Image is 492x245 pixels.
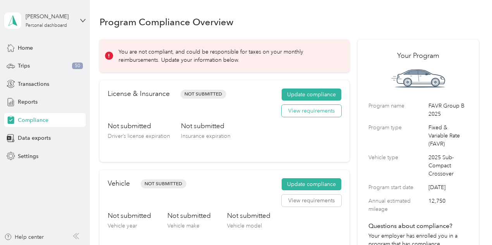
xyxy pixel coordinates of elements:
div: [PERSON_NAME] [26,12,74,21]
h3: Not submitted [108,121,170,131]
span: Not Submitted [181,90,226,99]
h1: Program Compliance Overview [100,18,234,26]
span: Fixed & Variable Rate (FAVR) [428,123,468,148]
span: Data exports [18,134,51,142]
h2: License & Insurance [108,89,170,99]
span: Home [18,44,33,52]
span: 50 [72,63,83,70]
label: Program name [368,102,426,118]
span: Insurance expiration [181,133,231,139]
h2: Your Program [368,50,468,61]
button: Help center [4,233,44,241]
h3: Not submitted [181,121,231,131]
span: 12,750 [428,197,468,213]
p: You are not compliant, and could be responsible for taxes on your monthly reimbursements. Update ... [119,48,339,64]
span: Reports [18,98,38,106]
button: View requirements [282,195,341,207]
label: Program type [368,123,426,148]
span: Not Submitted [141,179,186,188]
span: Settings [18,152,38,160]
span: Trips [18,62,30,70]
label: Annual estimated mileage [368,197,426,213]
span: Transactions [18,80,49,88]
button: View requirements [282,105,341,117]
span: Driver’s license expiration [108,133,170,139]
button: Update compliance [282,178,341,191]
span: 2025 Sub-Compact Crossover [428,153,468,178]
span: [DATE] [428,183,468,191]
h2: Vehicle [108,178,130,189]
h4: Questions about compliance? [368,221,468,231]
h3: Not submitted [108,211,151,221]
h3: Not submitted [227,211,270,221]
span: Vehicle year [108,222,137,229]
span: FAVR Group B 2025 [428,102,468,118]
label: Program start date [368,183,426,191]
span: Compliance [18,116,48,124]
div: Personal dashboard [26,23,67,28]
button: Update compliance [282,89,341,101]
iframe: Everlance-gr Chat Button Frame [449,202,492,245]
label: Vehicle type [368,153,426,178]
span: Vehicle make [167,222,200,229]
span: Vehicle model [227,222,262,229]
h3: Not submitted [167,211,211,221]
